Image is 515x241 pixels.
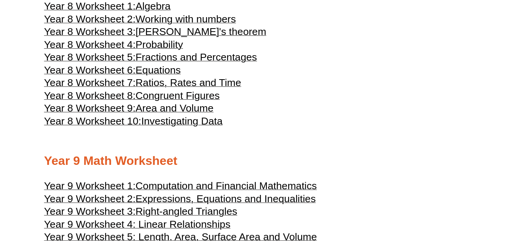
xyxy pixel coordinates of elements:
[44,102,136,114] span: Year 8 Worksheet 9:
[44,4,171,11] a: Year 8 Worksheet 1:Algebra
[44,39,136,50] span: Year 8 Worksheet 4:
[44,193,136,204] span: Year 9 Worksheet 2:
[136,0,171,12] span: Algebra
[44,219,231,230] span: Year 9 Worksheet 4: Linear Relationships
[44,29,266,37] a: Year 8 Worksheet 3:[PERSON_NAME]'s theorem
[44,153,471,169] h2: Year 9 Math Worksheet
[44,77,136,88] span: Year 8 Worksheet 7:
[141,115,222,127] span: Investigating Data
[44,80,241,88] a: Year 8 Worksheet 7:Ratios, Rates and Time
[44,115,141,127] span: Year 8 Worksheet 10:
[136,51,257,63] span: Fractions and Percentages
[136,26,266,37] span: [PERSON_NAME]'s theorem
[44,0,136,12] span: Year 8 Worksheet 1:
[44,42,183,50] a: Year 8 Worksheet 4:Probability
[136,13,236,25] span: Working with numbers
[44,93,220,101] a: Year 8 Worksheet 8:Congruent Figures
[44,106,214,113] a: Year 8 Worksheet 9:Area and Volume
[44,184,317,191] a: Year 9 Worksheet 1:Computation and Financial Mathematics
[136,64,181,76] span: Equations
[44,64,136,76] span: Year 8 Worksheet 6:
[136,90,220,101] span: Congruent Figures
[136,77,241,88] span: Ratios, Rates and Time
[44,17,236,24] a: Year 8 Worksheet 2:Working with numbers
[44,13,136,25] span: Year 8 Worksheet 2:
[388,155,515,241] iframe: Chat Widget
[44,222,231,230] a: Year 9 Worksheet 4: Linear Relationships
[44,55,257,62] a: Year 8 Worksheet 5:Fractions and Percentages
[44,196,316,204] a: Year 9 Worksheet 2:Expressions, Equations and Inequalities
[44,90,136,101] span: Year 8 Worksheet 8:
[136,102,214,114] span: Area and Volume
[44,26,136,37] span: Year 8 Worksheet 3:
[44,51,136,63] span: Year 8 Worksheet 5:
[44,206,136,217] span: Year 9 Worksheet 3:
[44,119,223,126] a: Year 8 Worksheet 10:Investigating Data
[44,68,181,75] a: Year 8 Worksheet 6:Equations
[44,209,237,217] a: Year 9 Worksheet 3:Right-angled Triangles
[136,193,316,204] span: Expressions, Equations and Inequalities
[44,180,136,192] span: Year 9 Worksheet 1:
[136,180,317,192] span: Computation and Financial Mathematics
[136,39,183,50] span: Probability
[136,206,237,217] span: Right-angled Triangles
